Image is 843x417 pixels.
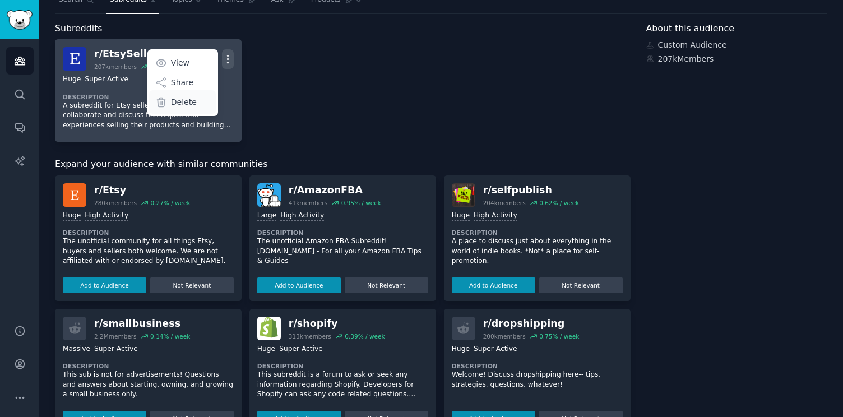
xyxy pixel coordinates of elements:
div: High Activity [280,211,324,221]
div: 0.95 % / week [341,199,381,207]
span: Expand your audience with similar communities [55,157,267,172]
img: EtsySellers [63,47,86,71]
div: 0.27 % / week [150,199,190,207]
p: This subreddit is a forum to ask or seek any information regarding Shopify. Developers for Shopif... [257,370,428,400]
dt: Description [63,229,234,237]
div: Super Active [474,344,517,355]
img: Etsy [63,183,86,207]
dt: Description [63,362,234,370]
p: Welcome! Discuss dropshipping here-- tips, strategies, questions, whatever! [452,370,623,390]
img: shopify [257,317,281,340]
div: Large [257,211,276,221]
button: Add to Audience [452,277,535,293]
div: Super Active [279,344,323,355]
img: GummySearch logo [7,10,33,30]
span: Subreddits [55,22,103,36]
div: Huge [452,211,470,221]
div: 207k Members [646,53,828,65]
div: r/ EtsySellers [94,47,190,61]
div: Super Active [85,75,128,85]
div: r/ shopify [289,317,385,331]
div: 280k members [94,199,137,207]
div: High Activity [85,211,128,221]
div: 41k members [289,199,327,207]
p: Share [171,77,193,89]
div: Huge [452,344,470,355]
p: The unofficial Amazon FBA Subreddit! [DOMAIN_NAME] - For all your Amazon FBA Tips & Guides [257,237,428,266]
a: View [149,51,216,75]
div: 0.14 % / week [150,332,190,340]
img: AmazonFBA [257,183,281,207]
div: 0.62 % / week [539,199,579,207]
div: Huge [63,75,81,85]
div: Massive [63,344,90,355]
p: View [171,57,189,69]
div: 2.2M members [94,332,137,340]
a: EtsySellersr/EtsySellers207kmembers1.7% / monthViewShareDeleteHugeSuper ActiveDescriptionA subred... [55,39,242,142]
dt: Description [452,362,623,370]
button: Not Relevant [539,277,623,293]
dt: Description [257,362,428,370]
dt: Description [63,93,234,101]
button: Add to Audience [257,277,341,293]
div: 200k members [483,332,526,340]
p: Delete [171,96,197,108]
div: 0.39 % / week [345,332,385,340]
div: 207k members [94,63,137,71]
div: Super Active [94,344,138,355]
p: A place to discuss just about everything in the world of indie books. *Not* a place for self-prom... [452,237,623,266]
p: A subreddit for Etsy sellers on Reddit to collaborate and discuss techniques and experiences sell... [63,101,234,131]
dt: Description [257,229,428,237]
div: Huge [257,344,275,355]
div: 313k members [289,332,331,340]
p: The unofficial community for all things Etsy, buyers and sellers both welcome. We are not affilia... [63,237,234,266]
div: r/ Etsy [94,183,191,197]
div: r/ AmazonFBA [289,183,381,197]
span: About this audience [646,22,734,36]
div: Custom Audience [646,39,828,51]
div: Huge [63,211,81,221]
dt: Description [452,229,623,237]
div: r/ smallbusiness [94,317,190,331]
p: This sub is not for advertisements! Questions and answers about starting, owning, and growing a s... [63,370,234,400]
button: Add to Audience [63,277,146,293]
div: High Activity [474,211,517,221]
button: Not Relevant [150,277,234,293]
div: 204k members [483,199,526,207]
button: Not Relevant [345,277,428,293]
div: 0.75 % / week [539,332,579,340]
div: r/ selfpublish [483,183,580,197]
img: selfpublish [452,183,475,207]
div: r/ dropshipping [483,317,580,331]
